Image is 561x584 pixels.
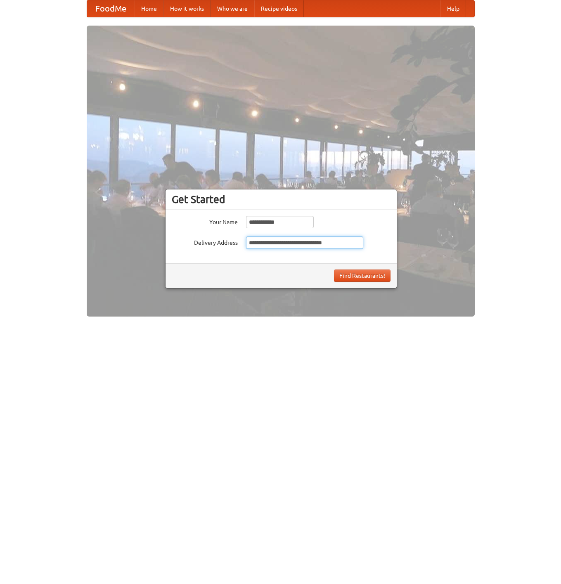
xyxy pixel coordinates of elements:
label: Delivery Address [172,236,238,247]
a: Who we are [211,0,254,17]
a: Recipe videos [254,0,304,17]
a: FoodMe [87,0,135,17]
a: Home [135,0,163,17]
button: Find Restaurants! [334,270,391,282]
a: Help [440,0,466,17]
label: Your Name [172,216,238,226]
h3: Get Started [172,193,391,206]
a: How it works [163,0,211,17]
